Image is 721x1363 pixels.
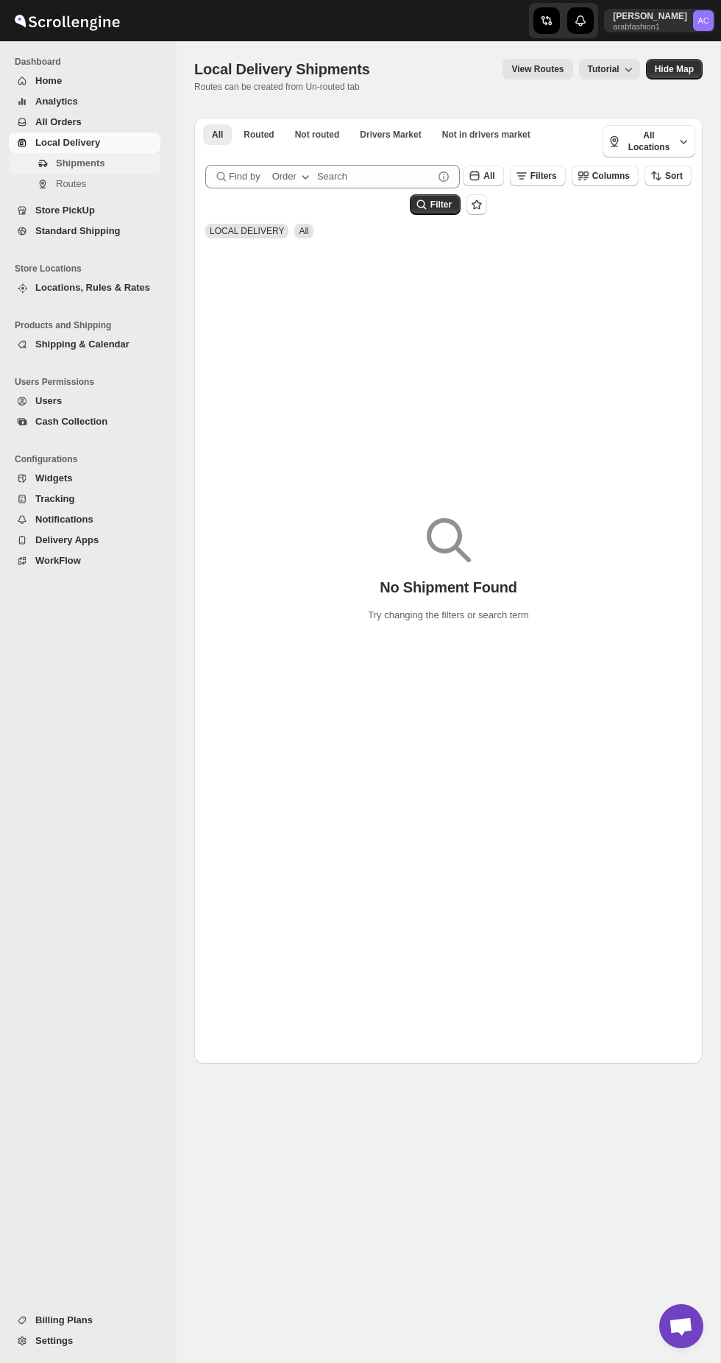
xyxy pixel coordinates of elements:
button: Un-claimable [433,124,539,145]
button: Tracking [9,489,160,509]
span: Home [35,75,62,86]
span: Configurations [15,453,166,465]
button: All Orders [9,112,160,132]
span: Hide Map [655,63,694,75]
button: Filter [410,194,461,215]
button: Notifications [9,509,160,530]
span: Find by [229,169,260,184]
img: Empty search results [427,518,471,562]
span: Notifications [35,514,93,525]
div: Order [272,169,296,184]
span: All [299,226,308,236]
span: Settings [35,1335,73,1346]
span: All Orders [35,116,82,127]
button: All Locations [603,125,695,157]
span: Tutorial [588,64,619,74]
p: No Shipment Found [380,578,517,596]
span: Standard Shipping [35,225,121,236]
p: Try changing the filters or search term [368,608,528,623]
p: arabfashion1 [613,22,687,31]
span: Cash Collection [35,416,107,427]
span: Routed [244,129,274,141]
span: Delivery Apps [35,534,99,545]
button: All [203,124,232,145]
button: Cash Collection [9,411,160,432]
span: Filters [530,171,557,181]
button: Users [9,391,160,411]
button: Shipments [9,153,160,174]
button: Settings [9,1331,160,1351]
span: Dashboard [15,56,166,68]
span: Billing Plans [35,1314,93,1325]
span: Widgets [35,472,72,484]
button: Widgets [9,468,160,489]
span: Analytics [35,96,78,107]
button: Analytics [9,91,160,112]
span: Locations, Rules & Rates [35,282,150,293]
button: Routes [9,174,160,194]
span: Users Permissions [15,376,166,388]
span: LOCAL DELIVERY [210,226,284,236]
span: Store PickUp [35,205,95,216]
button: Billing Plans [9,1310,160,1331]
button: User menu [604,9,715,32]
button: Routed [235,124,283,145]
text: AC [697,16,709,25]
span: Filter [430,199,452,210]
span: Columns [592,171,630,181]
a: Open chat [659,1304,703,1348]
button: Tutorial [579,59,640,79]
span: Abizer Chikhly [693,10,714,31]
span: Local Delivery Shipments [194,61,370,77]
span: All Locations [623,130,675,153]
span: WorkFlow [35,555,81,566]
button: All [463,166,503,186]
span: Shipping & Calendar [35,339,129,350]
span: Shipments [56,157,104,169]
span: Drivers Market [360,129,421,141]
button: Filters [510,166,566,186]
button: view route [502,59,572,79]
span: All [212,129,223,141]
span: Products and Shipping [15,319,166,331]
span: Not routed [295,129,340,141]
button: WorkFlow [9,550,160,571]
img: ScrollEngine [12,2,122,39]
button: Unrouted [286,124,349,145]
span: Routes [56,178,86,189]
button: Order [263,165,322,188]
button: Home [9,71,160,91]
p: [PERSON_NAME] [613,10,687,22]
p: Routes can be created from Un-routed tab [194,81,376,93]
button: Map action label [646,59,703,79]
span: Sort [665,171,683,181]
button: Delivery Apps [9,530,160,550]
span: Tracking [35,493,74,504]
span: All [483,171,494,181]
span: View Routes [511,63,564,75]
button: Columns [572,166,639,186]
button: Claimable [351,124,430,145]
button: Shipping & Calendar [9,334,160,355]
span: Local Delivery [35,137,100,148]
input: Search [317,165,433,188]
button: Locations, Rules & Rates [9,277,160,298]
span: Not in drivers market [442,129,530,141]
span: Store Locations [15,263,166,275]
button: Sort [644,166,692,186]
span: Users [35,395,62,406]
